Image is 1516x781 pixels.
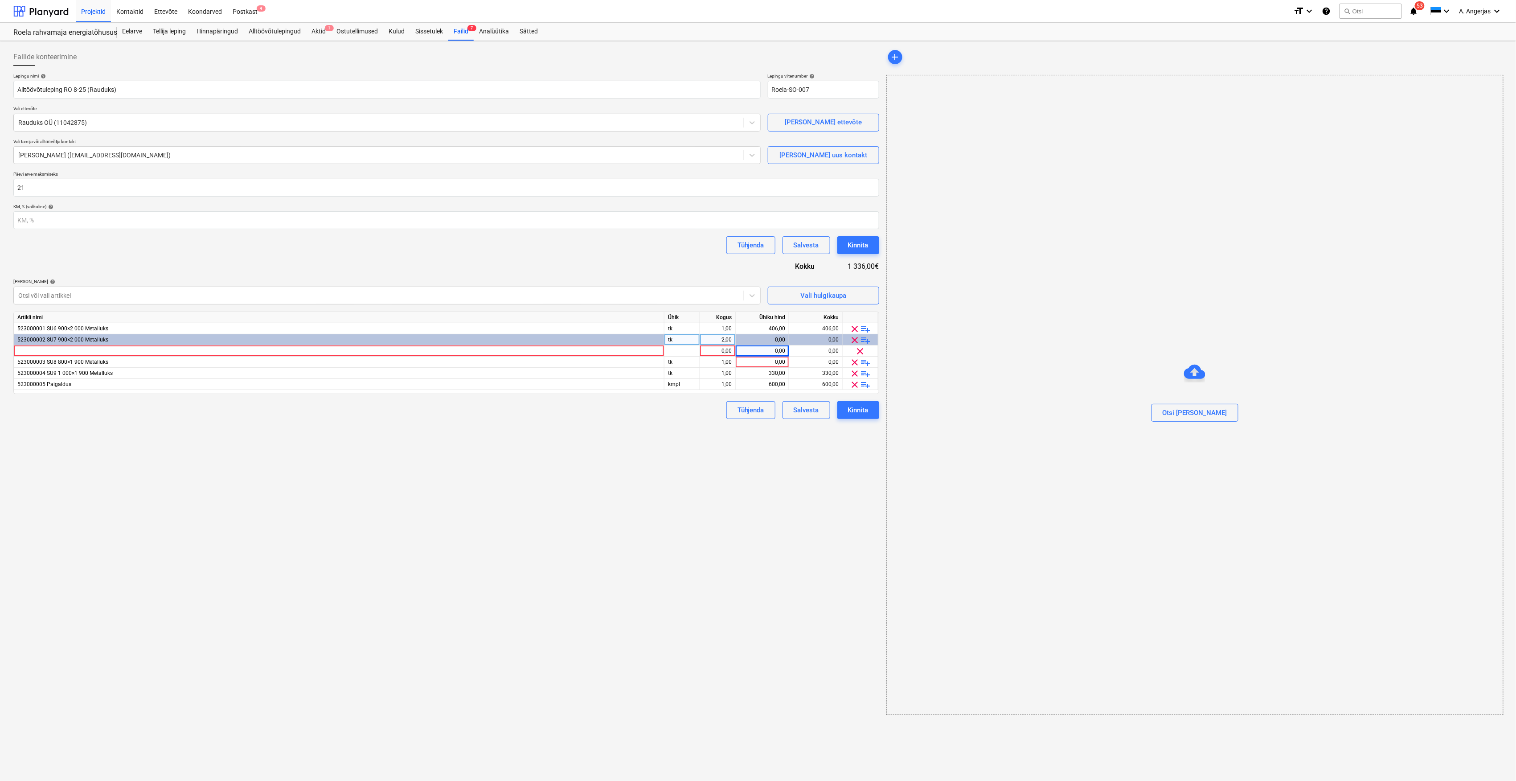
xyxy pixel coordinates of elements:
[17,381,71,387] span: 523000005 Paigaldus
[664,312,700,323] div: Ühik
[17,359,108,365] span: 523000003 SU8 800×1 900 Metalluks
[704,368,732,379] div: 1,00
[306,23,331,41] div: Aktid
[768,287,879,304] button: Vali hulgikaupa
[704,357,732,368] div: 1,00
[48,279,55,284] span: help
[13,171,879,179] p: Päevi arve maksmiseks
[1344,8,1351,15] span: search
[850,379,860,390] span: clear
[779,149,867,161] div: [PERSON_NAME] uus kontakt
[848,239,869,251] div: Kinnita
[13,204,879,210] div: KM, % (valikuline)
[739,368,785,379] div: 330,00
[739,379,785,390] div: 600,00
[837,401,879,419] button: Kinnita
[1459,8,1491,15] span: A. Angerjas
[13,106,761,113] p: Vali ettevõte
[850,324,860,334] span: clear
[191,23,243,41] a: Hinnapäringud
[1415,1,1425,10] span: 53
[664,379,700,390] div: kmpl
[306,23,331,41] a: Aktid1
[13,179,879,197] input: Päevi arve maksmiseks
[860,357,871,368] span: playlist_add
[850,368,860,379] span: clear
[13,139,761,146] p: Vali tarnija või alltöövõtja kontakt
[700,312,736,323] div: Kogus
[664,323,700,334] div: tk
[474,23,514,41] a: Analüütika
[890,52,901,62] span: add
[793,368,839,379] div: 330,00
[1293,6,1304,16] i: format_size
[704,379,732,390] div: 1,00
[793,334,839,345] div: 0,00
[331,23,383,41] a: Ostutellimused
[850,357,860,368] span: clear
[410,23,448,41] a: Sissetulek
[1442,6,1452,16] i: keyboard_arrow_down
[800,290,846,301] div: Vali hulgikaupa
[257,5,266,12] span: 4
[13,211,879,229] input: KM, %
[768,146,879,164] button: [PERSON_NAME] uus kontakt
[1322,6,1331,16] i: Abikeskus
[13,81,761,99] input: Dokumendi nimi
[148,23,191,41] a: Tellija leping
[783,236,830,254] button: Salvesta
[13,52,77,62] span: Failide konteerimine
[325,25,334,31] span: 1
[1163,407,1227,419] div: Otsi [PERSON_NAME]
[860,368,871,379] span: playlist_add
[704,345,732,357] div: 0,00
[467,25,476,31] span: 7
[383,23,410,41] a: Kulud
[763,261,829,271] div: Kokku
[13,28,106,37] div: Roela rahvamaja energiatõhususe ehitustööd [ROELA]
[13,279,761,284] div: [PERSON_NAME]
[738,404,764,416] div: Tühjenda
[860,335,871,345] span: playlist_add
[243,23,306,41] a: Alltöövõtulepingud
[768,73,879,79] div: Lepingu viitenumber
[726,401,775,419] button: Tühjenda
[783,401,830,419] button: Salvesta
[860,379,871,390] span: playlist_add
[514,23,543,41] a: Sätted
[117,23,148,41] a: Eelarve
[448,23,474,41] a: Failid7
[855,346,866,357] span: clear
[848,404,869,416] div: Kinnita
[1304,6,1315,16] i: keyboard_arrow_down
[726,236,775,254] button: Tühjenda
[39,74,46,79] span: help
[1340,4,1402,19] button: Otsi
[1492,6,1503,16] i: keyboard_arrow_down
[739,334,785,345] div: 0,00
[793,323,839,334] div: 406,00
[17,325,108,332] span: 523000001 SU6 900×2 000 Metalluks
[664,334,700,345] div: tk
[738,239,764,251] div: Tühjenda
[768,114,879,132] button: [PERSON_NAME] ettevõte
[829,261,879,271] div: 1 336,00€
[17,337,108,343] span: 523000002 SU7 900×2 000 Metalluks
[793,379,839,390] div: 600,00
[785,116,862,128] div: [PERSON_NAME] ettevõte
[448,23,474,41] div: Failid
[794,404,819,416] div: Salvesta
[739,357,785,368] div: 0,00
[739,345,785,357] div: 0,00
[704,323,732,334] div: 1,00
[1409,6,1418,16] i: notifications
[46,204,53,210] span: help
[13,73,761,79] div: Lepingu nimi
[837,236,879,254] button: Kinnita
